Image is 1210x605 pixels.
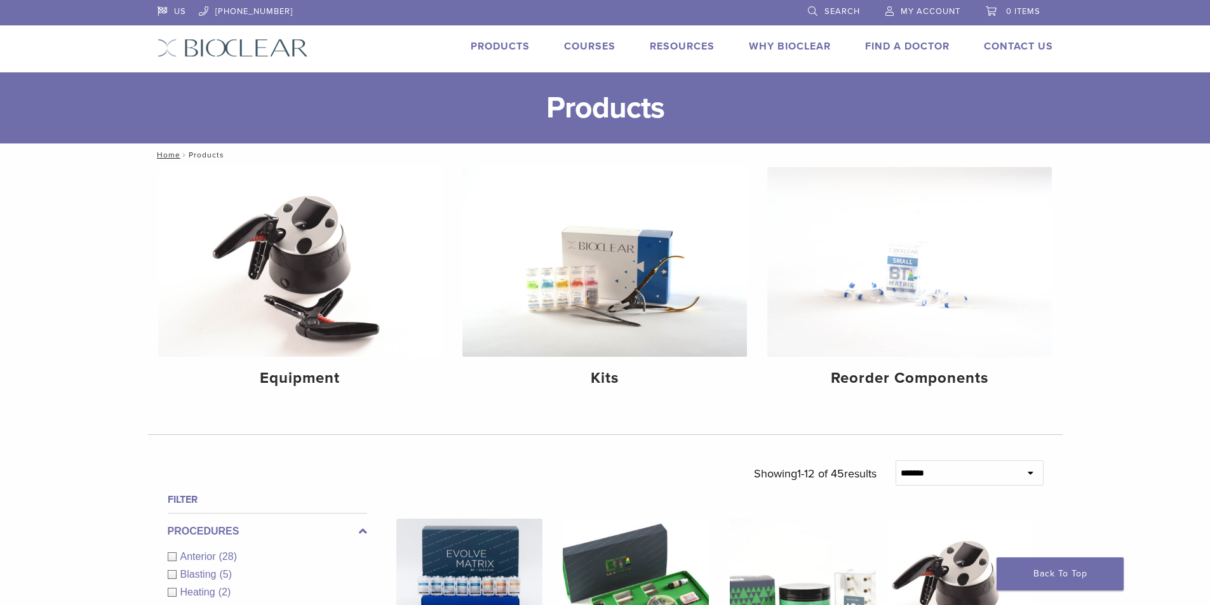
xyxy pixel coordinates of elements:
a: Courses [564,40,615,53]
span: Search [824,6,860,17]
h4: Kits [473,367,737,390]
label: Procedures [168,524,367,539]
span: (5) [219,569,232,580]
span: (2) [218,587,231,597]
a: Resources [650,40,715,53]
h4: Reorder Components [777,367,1042,390]
span: Anterior [180,551,219,562]
a: Contact Us [984,40,1053,53]
a: Equipment [158,167,443,398]
span: (28) [219,551,237,562]
img: Reorder Components [767,167,1052,357]
nav: Products [148,143,1063,166]
a: Kits [462,167,747,398]
img: Kits [462,167,747,357]
span: 0 items [1006,6,1040,17]
span: Heating [180,587,218,597]
span: My Account [901,6,960,17]
a: Home [153,150,180,159]
h4: Equipment [168,367,433,390]
a: Products [471,40,530,53]
span: / [180,152,189,158]
a: Reorder Components [767,167,1052,398]
a: Find A Doctor [865,40,950,53]
span: Blasting [180,569,220,580]
img: Equipment [158,167,443,357]
a: Back To Top [997,557,1124,590]
h4: Filter [168,492,367,507]
p: Showing results [754,460,877,487]
img: Bioclear [158,39,308,57]
a: Why Bioclear [749,40,831,53]
span: 1-12 of 45 [797,467,844,481]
